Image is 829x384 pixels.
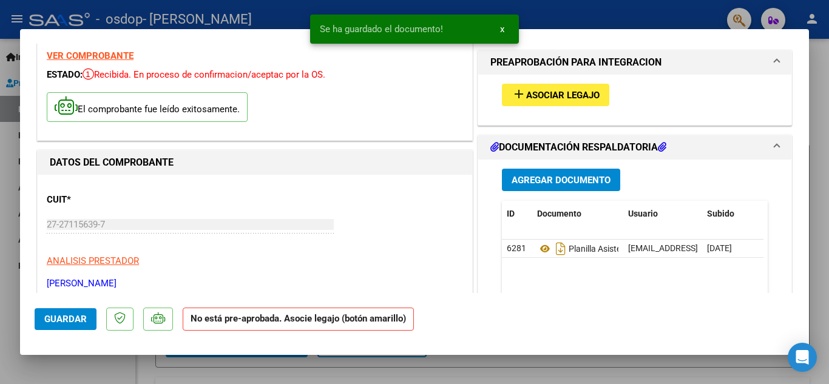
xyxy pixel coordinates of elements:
datatable-header-cell: Subido [702,201,763,227]
span: Subido [707,209,734,218]
span: x [500,24,504,35]
span: Guardar [44,314,87,325]
span: [DATE] [707,243,732,253]
span: Documento [537,209,581,218]
span: ANALISIS PRESTADOR [47,255,139,266]
button: x [490,18,514,40]
span: Usuario [628,209,658,218]
button: Agregar Documento [502,169,620,191]
strong: No está pre-aprobada. Asocie legajo (botón amarillo) [183,308,414,331]
p: [PERSON_NAME] [47,277,463,291]
span: 6281 [507,243,526,253]
span: Se ha guardado el documento! [320,23,443,35]
datatable-header-cell: Acción [763,201,824,227]
span: Recibida. En proceso de confirmacion/aceptac por la OS. [83,69,325,80]
button: Guardar [35,308,96,330]
div: PREAPROBACIÓN PARA INTEGRACION [478,75,791,125]
datatable-header-cell: ID [502,201,532,227]
p: CUIT [47,193,172,207]
p: El comprobante fue leído exitosamente. [47,92,248,122]
datatable-header-cell: Usuario [623,201,702,227]
span: Planilla Asistencia [DATE]- [PERSON_NAME] [537,244,733,254]
span: Agregar Documento [512,175,611,186]
button: Asociar Legajo [502,84,609,106]
h1: PREAPROBACIÓN PARA INTEGRACION [490,55,662,70]
datatable-header-cell: Documento [532,201,623,227]
i: Descargar documento [553,239,569,258]
h1: DOCUMENTACIÓN RESPALDATORIA [490,140,666,155]
mat-expansion-panel-header: PREAPROBACIÓN PARA INTEGRACION [478,50,791,75]
span: ESTADO: [47,69,83,80]
div: Open Intercom Messenger [788,343,817,372]
strong: DATOS DEL COMPROBANTE [50,157,174,168]
mat-expansion-panel-header: DOCUMENTACIÓN RESPALDATORIA [478,135,791,160]
span: ID [507,209,515,218]
mat-icon: add [512,87,526,101]
span: Asociar Legajo [526,90,600,101]
a: VER COMPROBANTE [47,50,134,61]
